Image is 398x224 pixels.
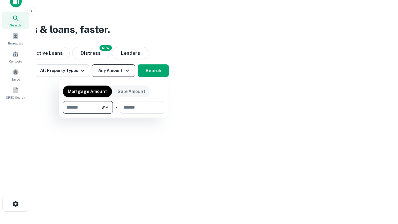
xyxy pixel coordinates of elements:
p: Sale Amount [118,88,145,95]
p: Mortgage Amount [68,88,107,95]
div: - [115,101,117,114]
span: $1M [101,105,109,110]
iframe: Chat Widget [367,174,398,204]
